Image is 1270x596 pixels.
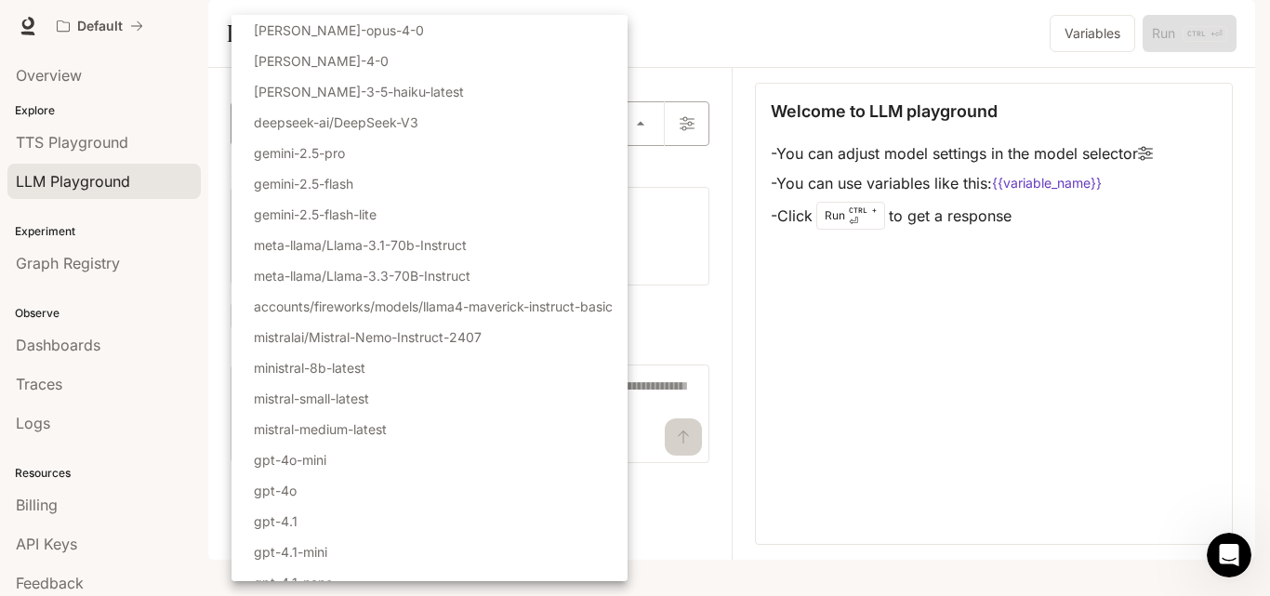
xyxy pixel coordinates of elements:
p: mistralai/Mistral-Nemo-Instruct-2407 [254,327,482,347]
p: deepseek-ai/DeepSeek-V3 [254,113,418,132]
p: meta-llama/Llama-3.3-70B-Instruct [254,266,470,285]
iframe: Intercom live chat [1207,533,1251,577]
p: accounts/fireworks/models/llama4-maverick-instruct-basic [254,297,613,316]
p: mistral-medium-latest [254,419,387,439]
p: [PERSON_NAME]-3-5-haiku-latest [254,82,464,101]
p: [PERSON_NAME]-opus-4-0 [254,20,424,40]
p: gemini-2.5-pro [254,143,345,163]
p: mistral-small-latest [254,389,369,408]
p: gemini-2.5-flash-lite [254,205,377,224]
p: gpt-4.1-nano [254,573,333,592]
p: [PERSON_NAME]-4-0 [254,51,389,71]
p: meta-llama/Llama-3.1-70b-Instruct [254,235,467,255]
p: gpt-4.1-mini [254,542,327,562]
p: gpt-4o [254,481,297,500]
p: gemini-2.5-flash [254,174,353,193]
p: gpt-4.1 [254,511,298,531]
p: gpt-4o-mini [254,450,326,470]
p: ministral-8b-latest [254,358,365,377]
